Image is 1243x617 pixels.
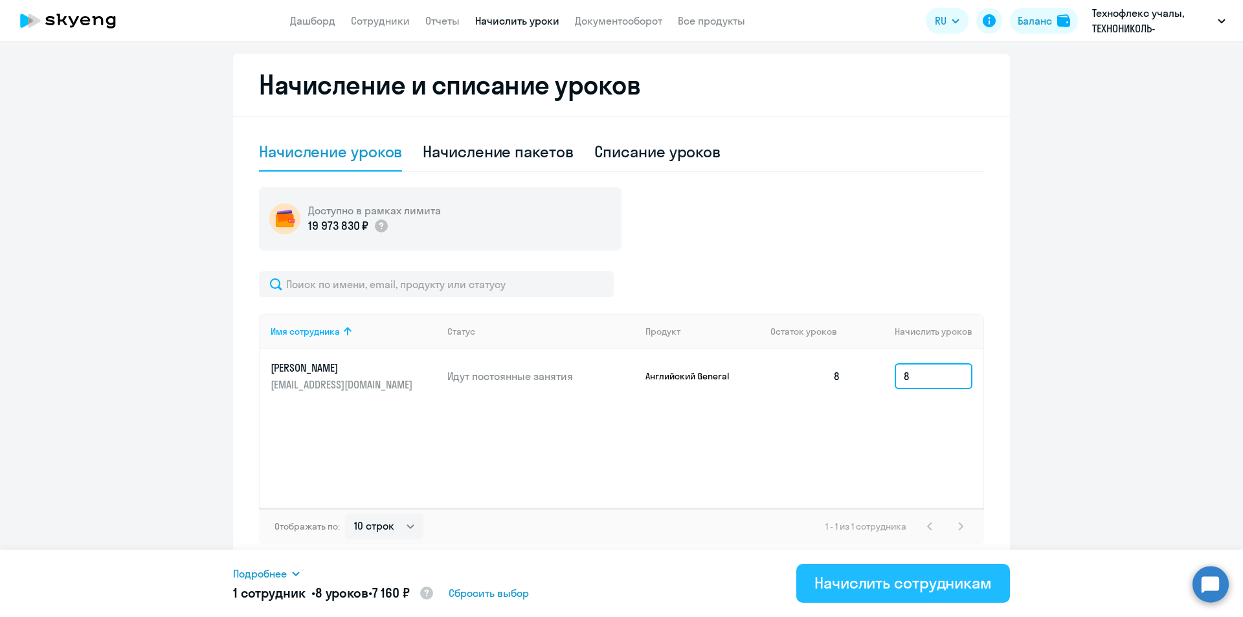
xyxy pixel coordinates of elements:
[351,14,410,27] a: Сотрудники
[308,218,368,234] p: 19 973 830 ₽
[308,203,441,218] h5: Доступно в рамках лимита
[315,585,368,601] span: 8 уроков
[259,69,984,100] h2: Начисление и списание уроков
[233,566,287,581] span: Подробнее
[449,585,529,601] span: Сбросить выбор
[645,326,680,337] div: Продукт
[770,326,837,337] span: Остаток уроков
[271,326,437,337] div: Имя сотрудника
[575,14,662,27] a: Документооборот
[851,314,983,349] th: Начислить уроков
[926,8,969,34] button: RU
[1010,8,1078,34] button: Балансbalance
[1018,13,1052,28] div: Баланс
[770,326,851,337] div: Остаток уроков
[645,326,761,337] div: Продукт
[271,361,416,375] p: [PERSON_NAME]
[274,521,340,532] span: Отображать по:
[1057,14,1070,27] img: balance
[269,203,300,234] img: wallet-circle.png
[796,564,1010,603] button: Начислить сотрудникам
[447,369,635,383] p: Идут постоянные занятия
[475,14,559,27] a: Начислить уроки
[271,377,416,392] p: [EMAIL_ADDRESS][DOMAIN_NAME]
[760,349,851,403] td: 8
[678,14,745,27] a: Все продукты
[259,141,402,162] div: Начисление уроков
[935,13,946,28] span: RU
[290,14,335,27] a: Дашборд
[372,585,410,601] span: 7 160 ₽
[825,521,906,532] span: 1 - 1 из 1 сотрудника
[594,141,721,162] div: Списание уроков
[259,271,614,297] input: Поиск по имени, email, продукту или статусу
[271,326,340,337] div: Имя сотрудника
[233,584,434,603] h5: 1 сотрудник • •
[271,361,437,392] a: [PERSON_NAME][EMAIL_ADDRESS][DOMAIN_NAME]
[423,141,573,162] div: Начисление пакетов
[447,326,475,337] div: Статус
[1086,5,1232,36] button: Технофлекс учалы, ТЕХНОНИКОЛЬ-СТРОИТЕЛЬНЫЕ СИСТЕМЫ, ООО
[1092,5,1213,36] p: Технофлекс учалы, ТЕХНОНИКОЛЬ-СТРОИТЕЛЬНЫЕ СИСТЕМЫ, ООО
[447,326,635,337] div: Статус
[425,14,460,27] a: Отчеты
[814,572,992,593] div: Начислить сотрудникам
[645,370,743,382] p: Английский General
